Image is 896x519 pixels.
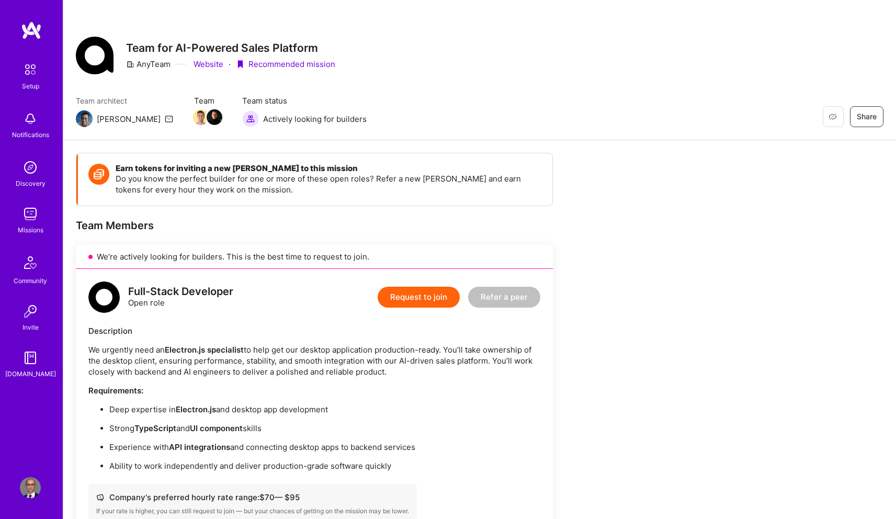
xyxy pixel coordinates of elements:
span: Team [194,95,221,106]
div: Notifications [12,129,49,140]
div: We’re actively looking for builders. This is the best time to request to join. [76,245,553,269]
h4: Earn tokens for inviting a new [PERSON_NAME] to this mission [116,164,542,173]
div: Community [14,275,47,286]
strong: UI component [190,423,243,433]
p: Ability to work independently and deliver production-grade software quickly [109,460,540,471]
img: Token icon [88,164,109,185]
span: Share [857,111,877,122]
a: User Avatar [17,477,43,498]
button: Request to join [378,287,460,308]
i: icon PurpleRibbon [236,60,244,69]
div: [DOMAIN_NAME] [5,368,56,379]
img: Actively looking for builders [242,110,259,127]
img: User Avatar [20,477,41,498]
button: Refer a peer [468,287,540,308]
p: Do you know the perfect builder for one or more of these open roles? Refer a new [PERSON_NAME] an... [116,173,542,195]
p: We urgently need an to help get our desktop application production-ready. You’ll take ownership o... [88,344,540,377]
i: icon CompanyGray [126,60,134,69]
img: Invite [20,301,41,322]
a: Team Member Avatar [208,108,221,126]
div: Full-Stack Developer [128,286,233,297]
div: Company's preferred hourly rate range: $ 70 — $ 95 [96,492,409,503]
div: If your rate is higher, you can still request to join — but your chances of getting on the missio... [96,507,409,515]
img: Team Member Avatar [207,109,222,125]
img: bell [20,108,41,129]
i: icon Mail [165,115,173,123]
a: Team Member Avatar [194,108,208,126]
div: Team Members [76,219,553,232]
span: Actively looking for builders [263,114,367,125]
div: Description [88,325,540,336]
i: icon Cash [96,493,104,501]
strong: Electron.js [176,404,216,414]
span: Team architect [76,95,173,106]
img: guide book [20,347,41,368]
img: Community [18,250,43,275]
h3: Team for AI-Powered Sales Platform [126,41,335,54]
strong: API integrations [169,442,230,452]
img: Team Architect [76,110,93,127]
div: Recommended mission [236,59,335,70]
div: AnyTeam [126,59,171,70]
img: logo [88,281,120,313]
div: Setup [22,81,39,92]
div: Missions [18,224,43,235]
p: Experience with and connecting desktop apps to backend services [109,442,540,453]
img: logo [21,21,42,40]
span: Team status [242,95,367,106]
div: Discovery [16,178,46,189]
p: Deep expertise in and desktop app development [109,404,540,415]
div: Invite [22,322,39,333]
strong: Electron.js specialist [165,345,244,355]
img: teamwork [20,204,41,224]
div: [PERSON_NAME] [97,114,161,125]
img: Team Member Avatar [193,109,209,125]
p: Strong and skills [109,423,540,434]
a: Website [191,59,223,70]
img: setup [19,59,41,81]
button: Share [850,106,883,127]
img: discovery [20,157,41,178]
img: Company Logo [76,37,114,74]
i: icon EyeClosed [829,112,837,121]
div: Open role [128,286,233,308]
div: · [229,59,231,70]
strong: Requirements: [88,386,143,396]
strong: TypeScript [134,423,176,433]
